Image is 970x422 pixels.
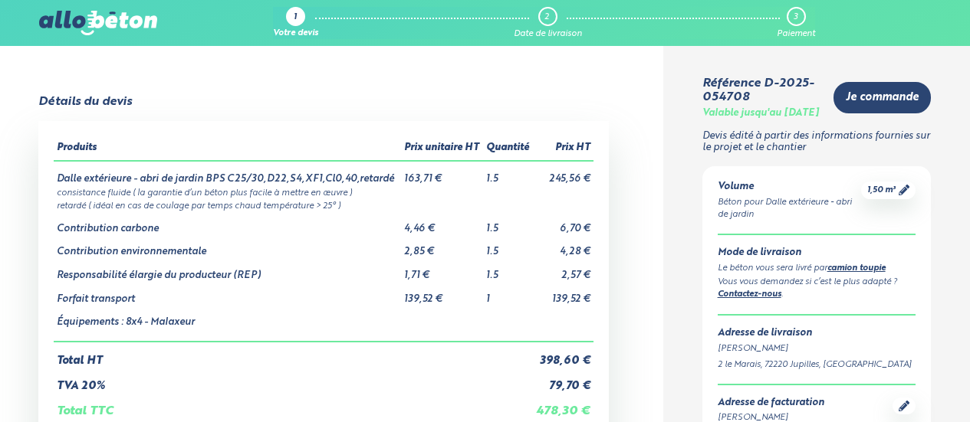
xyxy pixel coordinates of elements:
td: 1.5 [483,258,533,282]
th: Produits [54,136,400,161]
div: Référence D-2025-054708 [702,77,822,105]
span: Je commande [846,91,919,104]
td: 2,85 € [401,234,483,258]
td: 79,70 € [532,368,594,393]
th: Prix HT [532,136,594,161]
td: 4,28 € [532,234,594,258]
th: Prix unitaire HT [401,136,483,161]
td: 1.5 [483,234,533,258]
a: Je commande [834,82,931,113]
th: Quantité [483,136,533,161]
td: TVA 20% [54,368,532,393]
div: Le béton vous sera livré par [718,262,916,276]
td: Total TTC [54,392,532,418]
div: Paiement [777,29,815,39]
td: 139,52 € [401,282,483,306]
div: 3 [794,12,797,22]
td: Contribution carbone [54,211,400,235]
td: Dalle extérieure - abri de jardin BPS C25/30,D22,S4,XF1,Cl0,40,retardé [54,161,400,185]
div: Volume [718,182,862,193]
td: Contribution environnementale [54,234,400,258]
div: Vous vous demandez si c’est le plus adapté ? . [718,276,916,303]
div: 1 [294,13,297,23]
div: Votre devis [273,29,318,39]
a: 3 Paiement [777,7,815,39]
td: 4,46 € [401,211,483,235]
p: Devis édité à partir des informations fournies sur le projet et le chantier [702,131,932,153]
td: 6,70 € [532,211,594,235]
td: Forfait transport [54,282,400,306]
td: 1.5 [483,211,533,235]
img: allobéton [39,11,157,35]
td: 1,71 € [401,258,483,282]
td: Responsabilité élargie du producteur (REP) [54,258,400,282]
td: Total HT [54,342,532,368]
a: 1 Votre devis [273,7,318,39]
td: 2,57 € [532,258,594,282]
td: 1 [483,282,533,306]
div: Adresse de livraison [718,328,916,339]
td: 139,52 € [532,282,594,306]
div: Mode de livraison [718,247,916,259]
div: 2 [544,12,549,22]
div: Valable jusqu'au [DATE] [702,108,819,119]
td: 245,56 € [532,161,594,185]
a: 2 Date de livraison [514,7,582,39]
iframe: Help widget launcher [834,362,953,405]
td: 478,30 € [532,392,594,418]
div: [PERSON_NAME] [718,342,916,355]
div: 2 le Marais, 72220 Jupilles, [GEOGRAPHIC_DATA] [718,358,916,371]
td: consistance fluide ( la garantie d’un béton plus facile à mettre en œuvre ) [54,185,594,198]
td: 163,71 € [401,161,483,185]
a: Contactez-nous [718,290,781,299]
div: Béton pour Dalle extérieure - abri de jardin [718,196,862,222]
div: Détails du devis [38,95,132,109]
td: 1.5 [483,161,533,185]
td: retardé ( idéal en cas de coulage par temps chaud température > 25° ) [54,198,594,211]
div: Date de livraison [514,29,582,39]
td: Équipements : 8x4 - Malaxeur [54,305,400,342]
a: camion toupie [827,264,886,273]
td: 398,60 € [532,342,594,368]
div: Adresse de facturation [718,397,893,409]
